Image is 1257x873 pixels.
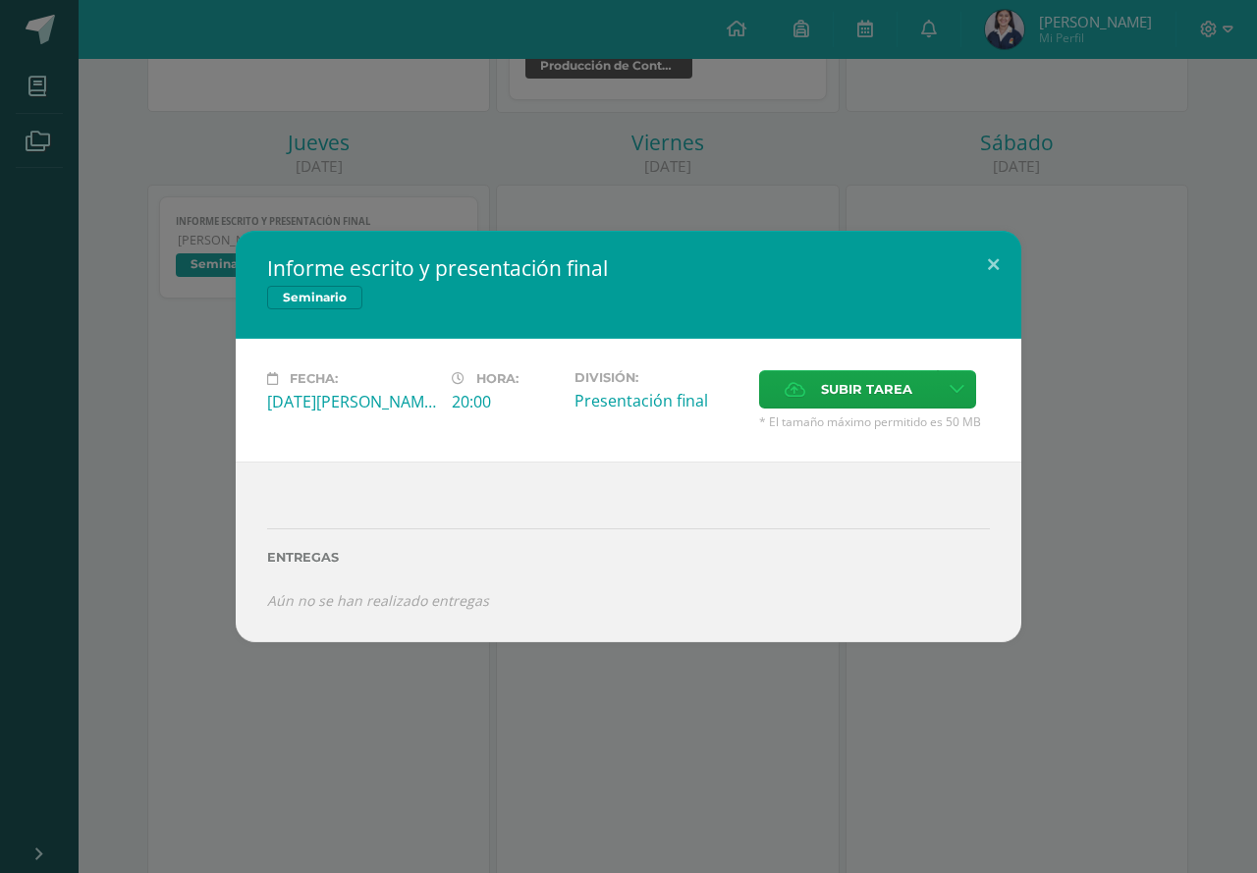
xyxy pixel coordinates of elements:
[574,390,743,411] div: Presentación final
[267,286,362,309] span: Seminario
[476,371,519,386] span: Hora:
[759,413,990,430] span: * El tamaño máximo permitido es 50 MB
[821,371,912,408] span: Subir tarea
[965,231,1021,298] button: Close (Esc)
[267,391,436,412] div: [DATE][PERSON_NAME]
[267,550,990,565] label: Entregas
[267,591,489,610] i: Aún no se han realizado entregas
[574,370,743,385] label: División:
[290,371,338,386] span: Fecha:
[452,391,559,412] div: 20:00
[267,254,990,282] h2: Informe escrito y presentación final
